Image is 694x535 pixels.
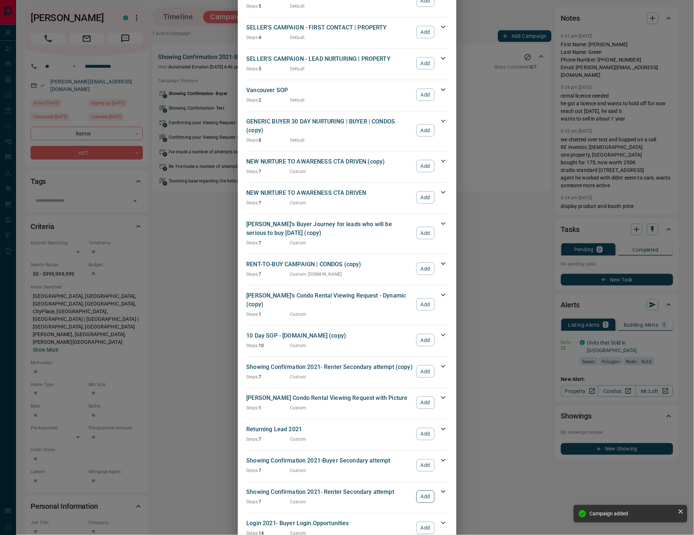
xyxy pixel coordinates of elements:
[290,271,342,278] p: Custom : [DOMAIN_NAME]
[416,191,434,204] button: Add
[416,263,434,275] button: Add
[247,272,259,277] span: Steps:
[416,26,434,38] button: Add
[247,117,413,135] p: GENERIC BUYER 30 DAY NURTURING | BUYER | CONDOS (copy)
[247,311,290,318] p: 1
[247,240,259,245] span: Steps:
[247,342,290,349] p: 10
[290,311,306,318] p: Custom
[247,499,290,506] p: 7
[247,331,413,340] p: 10 Day SOP - [DOMAIN_NAME] (copy)
[247,457,413,465] p: Showing Confirmation 2021-Buyer Secondary attempt
[416,57,434,70] button: Add
[416,522,434,534] button: Add
[290,405,306,412] p: Custom
[247,22,448,42] div: SELLER'S CAMPAIGN - FIRST CONTACT | PROPERTYSteps:4DefaultAdd
[247,98,259,103] span: Steps:
[247,189,413,197] p: NEW NURTURE TO AWARENESS CTA DRIVEN
[247,137,290,143] p: 8
[247,500,259,505] span: Steps:
[247,393,448,413] div: [PERSON_NAME] Condo Rental Viewing Request with PictureSteps:1CustomAdd
[290,200,306,206] p: Custom
[247,200,259,205] span: Steps:
[247,468,259,473] span: Steps:
[290,468,306,474] p: Custom
[416,88,434,101] button: Add
[247,86,413,95] p: Vancouver SOP
[247,259,448,279] div: RENT-TO-BUY CAMPAIGN | CONDOS (copy)Steps:7Custom: [DOMAIN_NAME]Add
[290,168,306,175] p: Custom
[290,499,306,506] p: Custom
[247,455,448,476] div: Showing Confirmation 2021-Buyer Secondary attemptSteps:7CustomAdd
[416,397,434,409] button: Add
[247,374,290,380] p: 7
[247,468,290,474] p: 7
[247,3,290,9] p: 5
[290,34,305,41] p: Default
[247,4,259,9] span: Steps:
[416,491,434,503] button: Add
[290,374,306,380] p: Custom
[247,34,290,41] p: 4
[416,227,434,239] button: Add
[247,187,448,208] div: NEW NURTURE TO AWARENESS CTA DRIVENSteps:7CustomAdd
[247,424,448,444] div: Returning Lead 2021Steps:7CustomAdd
[247,487,448,507] div: Showing Confirmation 2021- Renter Secondary attemptSteps:7CustomAdd
[247,35,259,40] span: Steps:
[247,405,290,412] p: 1
[247,488,413,497] p: Showing Confirmation 2021- Renter Secondary attempt
[416,428,434,440] button: Add
[247,157,413,166] p: NEW NURTURE TO AWARENESS CTA DRIVEN (copy)
[247,200,290,206] p: 7
[290,436,306,443] p: Custom
[416,160,434,172] button: Add
[247,312,259,317] span: Steps:
[416,298,434,311] button: Add
[247,116,448,145] div: GENERIC BUYER 30 DAY NURTURING | BUYER | CONDOS (copy)Steps:8DefaultAdd
[247,330,448,350] div: 10 Day SOP - [DOMAIN_NAME] (copy)Steps:10CustomAdd
[247,168,290,175] p: 7
[247,66,259,71] span: Steps:
[247,219,448,248] div: [PERSON_NAME]'s Buyer Journey for leads who will be serious to buy [DATE] (copy)Steps:7CustomAdd
[247,394,413,403] p: [PERSON_NAME] Condo Rental Viewing Request with Picture
[290,342,306,349] p: Custom
[416,459,434,472] button: Add
[247,374,259,379] span: Steps:
[247,343,259,348] span: Steps:
[247,97,290,103] p: 2
[290,3,305,9] p: Default
[416,365,434,378] button: Add
[590,511,675,517] div: Campaign added
[247,169,259,174] span: Steps:
[290,97,305,103] p: Default
[247,425,413,434] p: Returning Lead 2021
[247,66,290,72] p: 5
[416,124,434,137] button: Add
[247,55,413,63] p: SELLER'S CAMPAIGN - LEAD NURTURING | PROPERTY
[247,436,290,443] p: 7
[247,271,290,278] p: 7
[247,363,413,371] p: Showing Confirmation 2021- Renter Secondary attempt (copy)
[247,519,413,528] p: Login 2021- Buyer Login Opportunities
[290,137,305,143] p: Default
[247,437,259,442] span: Steps:
[290,66,305,72] p: Default
[247,260,413,269] p: RENT-TO-BUY CAMPAIGN | CONDOS (copy)
[247,156,448,176] div: NEW NURTURE TO AWARENESS CTA DRIVEN (copy)Steps:7CustomAdd
[247,53,448,74] div: SELLER'S CAMPAIGN - LEAD NURTURING | PROPERTYSteps:5DefaultAdd
[247,290,448,319] div: [PERSON_NAME]'s Condo Rental Viewing Request - Dynamic (copy)Steps:1CustomAdd
[247,220,413,237] p: [PERSON_NAME]'s Buyer Journey for leads who will be serious to buy [DATE] (copy)
[290,240,306,246] p: Custom
[247,240,290,246] p: 7
[247,406,259,411] span: Steps:
[416,334,434,346] button: Add
[247,138,259,143] span: Steps:
[247,361,448,382] div: Showing Confirmation 2021- Renter Secondary attempt (copy)Steps:7CustomAdd
[247,291,413,309] p: [PERSON_NAME]'s Condo Rental Viewing Request - Dynamic (copy)
[247,23,413,32] p: SELLER'S CAMPAIGN - FIRST CONTACT | PROPERTY
[247,84,448,105] div: Vancouver SOPSteps:2DefaultAdd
